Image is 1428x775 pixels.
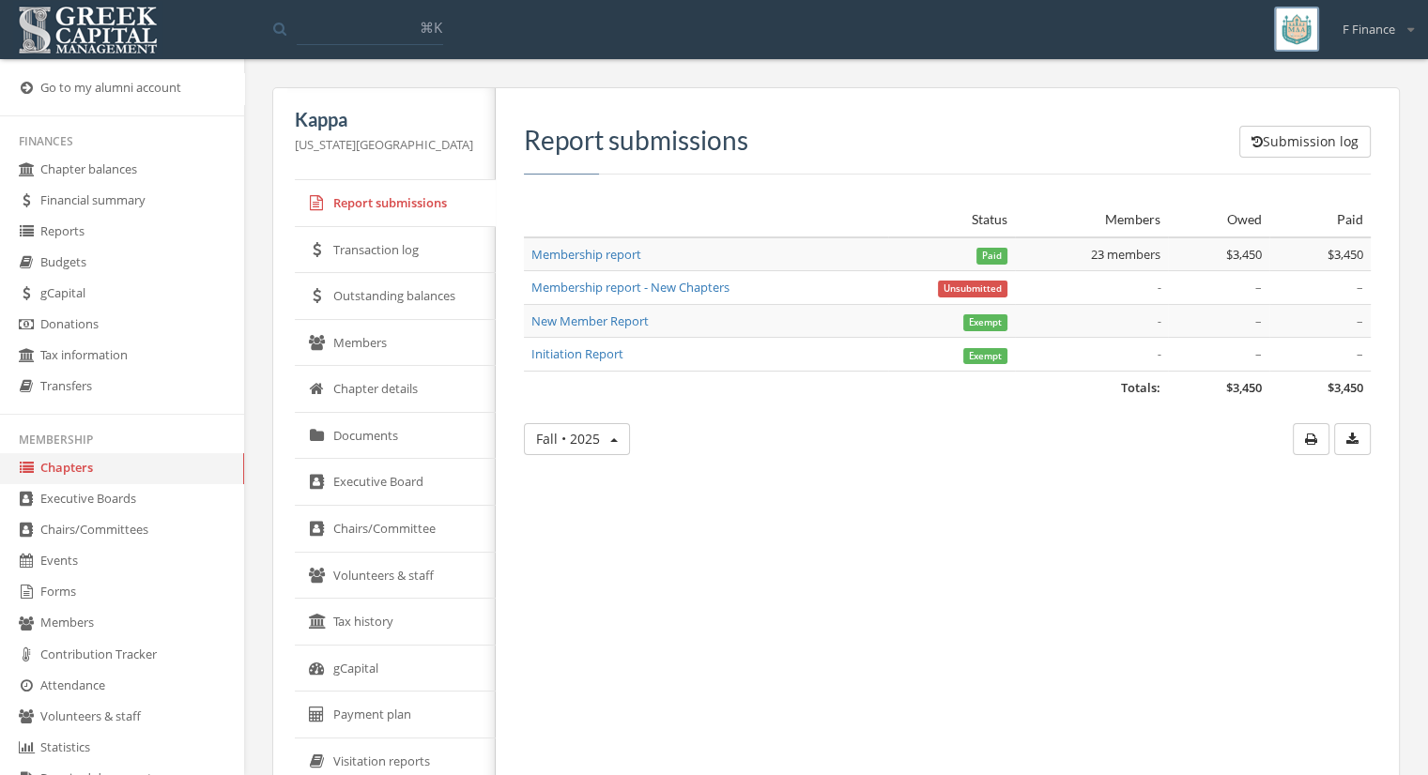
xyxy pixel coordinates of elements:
[531,246,641,263] a: Membership report
[1255,312,1262,329] span: –
[295,691,496,738] a: Payment plan
[420,18,442,37] span: ⌘K
[1357,345,1363,362] span: –
[1015,203,1167,237] th: Members
[938,279,1007,296] a: Unsubmitted
[536,430,600,448] span: Fall • 2025
[531,345,623,362] a: Initiation Report
[295,227,496,274] a: Transaction log
[531,312,649,329] a: New Member Report
[295,599,496,646] a: Tax history
[1357,279,1363,296] span: –
[1343,21,1395,38] span: F Finance
[1328,379,1363,396] span: $3,450
[295,109,473,129] h5: Kappa
[1255,345,1262,362] span: –
[1157,345,1160,362] em: -
[524,372,1168,404] td: Totals:
[295,180,496,227] a: Report submissions
[295,366,496,413] a: Chapter details
[1357,312,1363,329] span: –
[1091,246,1160,263] span: 23 members
[963,348,1007,365] span: Exempt
[1157,312,1160,329] em: -
[1255,279,1262,296] span: –
[1226,246,1262,263] span: $3,450
[295,553,496,600] a: Volunteers & staff
[295,459,496,506] a: Executive Board
[295,646,496,692] a: gCapital
[963,312,1007,329] a: Exempt
[1157,279,1160,296] em: -
[531,279,729,296] a: Membership report - New Chapters
[976,246,1007,263] a: Paid
[524,126,1371,155] h3: Report submissions
[963,314,1007,331] span: Exempt
[1226,379,1262,396] span: $3,450
[295,273,496,320] a: Outstanding balances
[295,506,496,553] a: Chairs/Committee
[1328,246,1363,263] span: $3,450
[963,345,1007,362] a: Exempt
[295,134,473,155] p: [US_STATE][GEOGRAPHIC_DATA]
[295,320,496,367] a: Members
[1330,7,1414,38] div: F Finance
[524,423,630,455] button: Fall • 2025
[1168,203,1269,237] th: Owed
[1239,126,1371,158] button: Submission log
[938,281,1007,297] span: Unsubmitted
[1269,203,1371,237] th: Paid
[976,248,1007,265] span: Paid
[888,203,1015,237] th: Status
[295,413,496,460] a: Documents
